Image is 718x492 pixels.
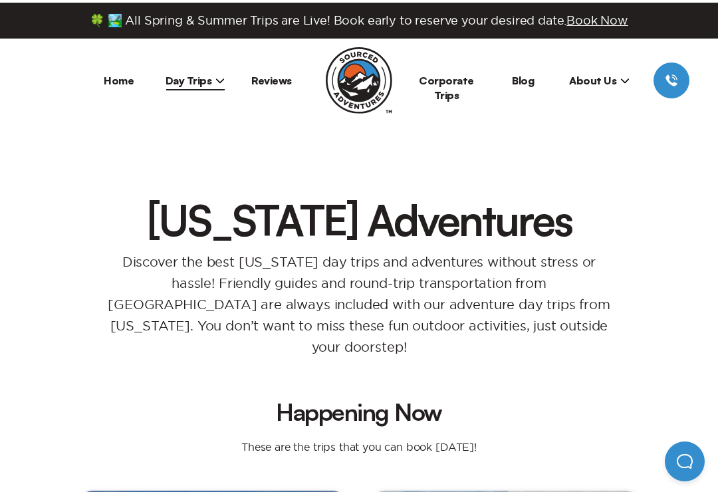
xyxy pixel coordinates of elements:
[512,71,534,84] a: Blog
[90,11,628,25] span: 🍀 🏞️ All Spring & Summer Trips are Live! Book early to reserve your desired date.
[326,45,392,111] img: Sourced Adventures company logo
[251,71,292,84] a: Reviews
[166,71,225,84] span: Day Trips
[419,71,474,99] a: Corporate Trips
[93,249,625,355] p: Discover the best [US_STATE] day trips and adventures without stress or hassle! Friendly guides a...
[88,398,630,422] h2: Happening Now
[569,71,630,84] span: About Us
[104,71,134,84] a: Home
[566,11,628,24] span: Book Now
[66,195,652,238] h1: [US_STATE] Adventures
[665,439,705,479] iframe: Help Scout Beacon - Open
[228,437,490,451] p: These are the trips that you can book [DATE]!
